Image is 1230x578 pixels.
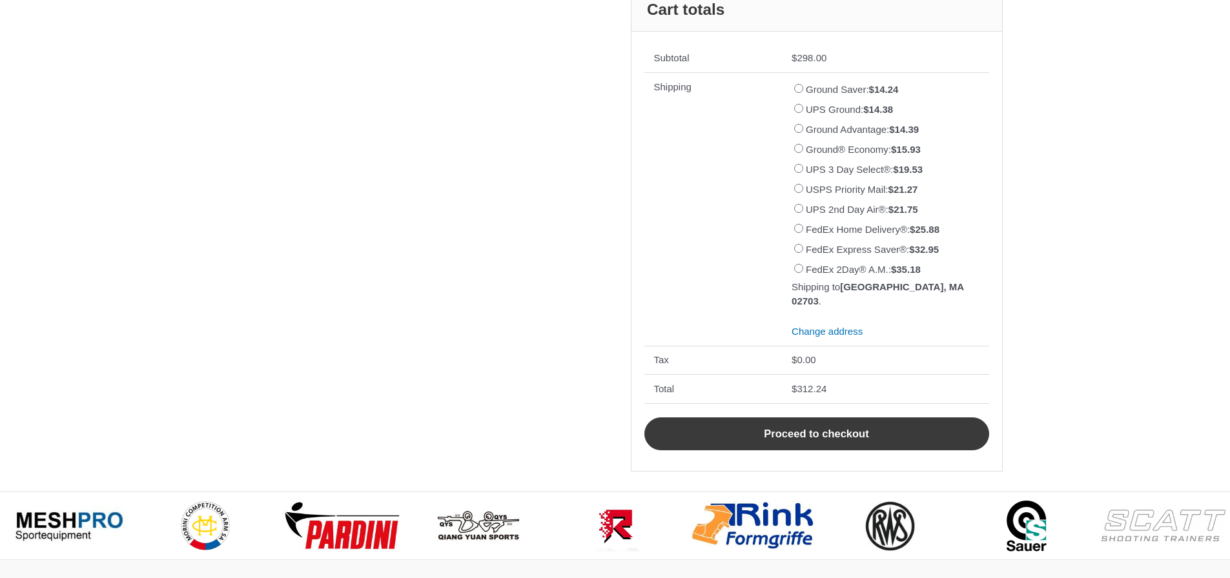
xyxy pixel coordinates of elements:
span: $ [909,244,914,255]
th: Subtotal [644,45,783,73]
span: $ [889,124,894,135]
label: Ground Saver: [806,84,898,95]
strong: [GEOGRAPHIC_DATA], MA 02703 [792,281,963,307]
bdi: 14.39 [889,124,919,135]
label: FedEx Express Saver®: [806,244,939,255]
th: Shipping [644,72,783,346]
span: $ [792,354,797,365]
bdi: 14.24 [869,84,899,95]
a: Proceed to checkout [644,417,989,451]
span: $ [891,264,896,275]
span: $ [888,184,894,195]
label: Ground® Economy: [806,144,921,155]
span: $ [863,104,868,115]
p: Shipping to . [792,280,979,309]
span: $ [888,204,894,215]
bdi: 32.95 [909,244,939,255]
bdi: 21.75 [888,204,918,215]
bdi: 0.00 [792,354,816,365]
label: FedEx Home Delivery®: [806,224,939,235]
a: Change address [792,326,863,337]
bdi: 35.18 [891,264,921,275]
span: $ [792,52,797,63]
th: Total [644,374,783,403]
label: Ground Advantage: [806,124,919,135]
span: $ [893,164,898,175]
bdi: 312.24 [792,383,826,394]
bdi: 298.00 [792,52,826,63]
span: $ [792,383,797,394]
label: FedEx 2Day® A.M.: [806,264,921,275]
bdi: 25.88 [910,224,939,235]
bdi: 14.38 [863,104,893,115]
span: $ [869,84,874,95]
bdi: 19.53 [893,164,923,175]
label: UPS 2nd Day Air®: [806,204,918,215]
bdi: 15.93 [891,144,921,155]
span: $ [891,144,896,155]
label: UPS Ground: [806,104,893,115]
label: USPS Priority Mail: [806,184,917,195]
label: UPS 3 Day Select®: [806,164,923,175]
th: Tax [644,346,783,375]
bdi: 21.27 [888,184,918,195]
span: $ [910,224,915,235]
